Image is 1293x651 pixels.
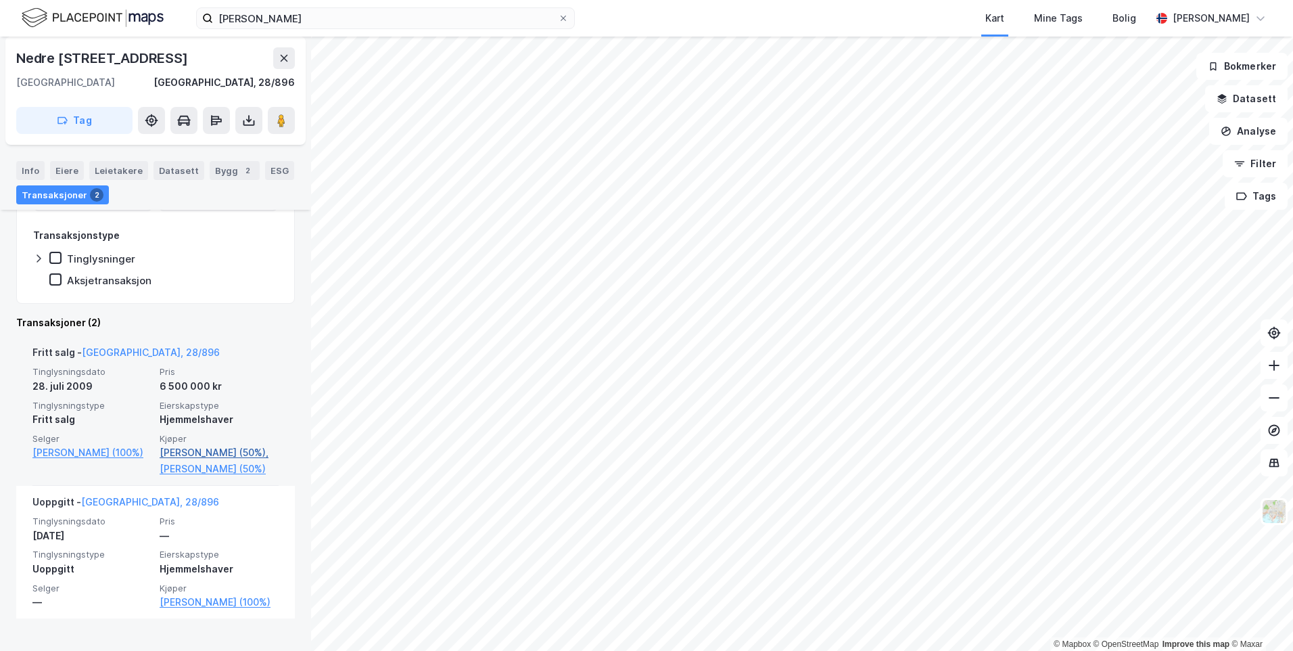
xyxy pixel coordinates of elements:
span: Kjøper [160,433,279,445]
div: Aksjetransaksjon [67,274,151,287]
div: Transaksjonstype [33,227,120,244]
div: ESG [265,161,294,180]
span: Tinglysningsdato [32,366,151,378]
div: Transaksjoner (2) [16,315,295,331]
div: Kart [985,10,1004,26]
div: Mine Tags [1034,10,1083,26]
span: Tinglysningstype [32,400,151,411]
img: logo.f888ab2527a4732fd821a326f86c7f29.svg [22,6,164,30]
iframe: Chat Widget [1225,586,1293,651]
button: Analyse [1209,118,1288,145]
button: Datasett [1205,85,1288,112]
a: [PERSON_NAME] (50%), [160,445,279,461]
div: Eiere [50,161,84,180]
a: Mapbox [1054,639,1091,649]
div: Datasett [154,161,204,180]
span: Tinglysningstype [32,549,151,560]
a: OpenStreetMap [1094,639,1159,649]
div: 6 500 000 kr [160,378,279,395]
div: Tinglysninger [67,252,135,265]
a: [GEOGRAPHIC_DATA], 28/896 [82,346,220,358]
div: Transaksjoner [16,185,109,204]
div: Hjemmelshaver [160,411,279,428]
a: [GEOGRAPHIC_DATA], 28/896 [81,496,219,508]
span: Selger [32,433,151,445]
div: Info [16,161,45,180]
button: Bokmerker [1196,53,1288,80]
span: Tinglysningsdato [32,516,151,527]
div: Kontrollprogram for chat [1225,586,1293,651]
span: Kjøper [160,583,279,594]
div: Leietakere [89,161,148,180]
div: Bolig [1112,10,1136,26]
div: [DATE] [32,528,151,544]
div: 28. juli 2009 [32,378,151,395]
div: 2 [241,164,254,177]
div: [PERSON_NAME] [1173,10,1250,26]
a: [PERSON_NAME] (100%) [160,594,279,610]
a: Improve this map [1162,639,1229,649]
div: [GEOGRAPHIC_DATA], 28/896 [154,74,295,91]
a: [PERSON_NAME] (100%) [32,445,151,461]
div: [GEOGRAPHIC_DATA] [16,74,115,91]
span: Eierskapstype [160,400,279,411]
div: Hjemmelshaver [160,561,279,577]
div: — [160,528,279,544]
div: Bygg [210,161,260,180]
button: Tags [1225,183,1288,210]
button: Tag [16,107,133,134]
a: [PERSON_NAME] (50%) [160,461,279,477]
span: Selger [32,583,151,594]
span: Pris [160,366,279,378]
input: Søk på adresse, matrikkel, gårdeiere, leietakere eller personer [213,8,558,28]
div: — [32,594,151,610]
div: Uoppgitt [32,561,151,577]
span: Pris [160,516,279,527]
div: Fritt salg - [32,344,220,366]
span: Eierskapstype [160,549,279,560]
div: 2 [90,188,103,202]
div: Nedre [STREET_ADDRESS] [16,47,191,69]
button: Filter [1223,150,1288,177]
img: Z [1261,499,1287,524]
div: Fritt salg [32,411,151,428]
div: Uoppgitt - [32,494,219,516]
